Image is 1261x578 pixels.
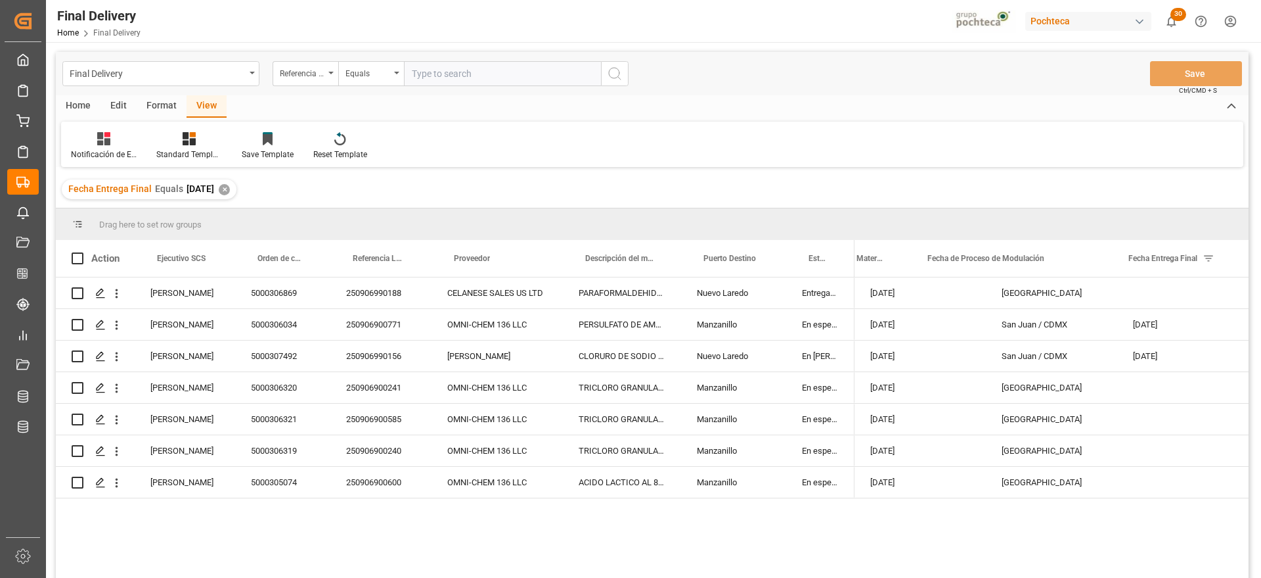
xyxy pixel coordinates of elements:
button: Save [1150,61,1242,86]
div: Final Delivery [57,6,141,26]
div: [GEOGRAPHIC_DATA] [986,372,1117,403]
div: 5000306321 [235,404,330,435]
div: OMNI-CHEM 136 LLC [431,404,563,435]
div: [PERSON_NAME] [135,435,235,466]
div: Press SPACE to select this row. [56,277,854,309]
div: [DATE] [854,404,986,435]
div: 250906990188 [330,277,431,308]
div: CLORURO DE SODIO TFC PUREX COF 22.68KG S [563,341,681,372]
div: 250906900240 [330,435,431,466]
div: Final Delivery [70,64,245,81]
div: Manzanillo [681,309,786,340]
span: Equals [155,183,183,194]
div: 250906900771 [330,309,431,340]
div: 250906900241 [330,372,431,403]
div: Press SPACE to select this row. [56,435,854,467]
div: [DATE] [854,467,986,498]
div: 5000306320 [235,372,330,403]
div: Action [91,253,120,264]
button: Help Center [1186,7,1216,36]
span: 30 [1170,8,1186,21]
div: Save Template [242,149,294,160]
div: Notificación de Entregas [71,149,137,160]
a: Home [57,28,79,37]
div: Standard Templates [156,149,222,160]
div: Home [56,95,100,118]
div: San Juan / CDMX [986,309,1117,340]
div: [DATE] [854,277,986,308]
span: Proveedor [454,254,490,263]
div: Manzanillo [681,372,786,403]
div: Press SPACE to select this row. [56,341,854,372]
div: [PERSON_NAME] [135,404,235,435]
button: open menu [338,61,404,86]
div: [DATE] [854,372,986,403]
div: Press SPACE to select this row. [56,467,854,498]
img: pochtecaImg.jpg_1689854062.jpg [952,10,1017,33]
div: 5000306034 [235,309,330,340]
div: ACIDO LACTICO AL 88% TAM 250 KG IMP [563,467,681,498]
button: search button [601,61,629,86]
div: 5000307492 [235,341,330,372]
div: Reset Template [313,149,367,160]
span: Fecha de Proceso de Modulación [927,254,1044,263]
div: 5000306869 [235,277,330,308]
span: Orden de compra [257,254,303,263]
span: Descripción del material [585,254,653,263]
span: Referencia Leschaco (Impo) [353,254,404,263]
button: open menu [273,61,338,86]
div: PERSULFATO DE AMONIO 25KG SAC [563,309,681,340]
div: San Juan / CDMX [986,341,1117,372]
div: Press SPACE to select this row. [56,372,854,404]
div: Equals [345,64,390,80]
div: [PERSON_NAME] [135,277,235,308]
button: Pochteca [1025,9,1157,34]
div: En espera de Arribo/Atraque [786,435,854,466]
div: [PERSON_NAME] [431,341,563,372]
div: [DATE] [854,309,986,340]
div: [GEOGRAPHIC_DATA] [986,404,1117,435]
div: En espera de Arribo/Atraque [786,467,854,498]
div: 5000305074 [235,467,330,498]
div: 5000306319 [235,435,330,466]
div: Format [137,95,187,118]
div: Pochteca [1025,12,1151,31]
div: CELANESE SALES US LTD [431,277,563,308]
div: ✕ [219,184,230,195]
div: En espera de Arribo/Atraque [786,372,854,403]
div: OMNI-CHEM 136 LLC [431,309,563,340]
span: Estatus Comercio [808,254,827,263]
div: En espera de Arribo/Atraque [786,404,854,435]
div: PARAFORMALDEHIDO 91% 25KG SAC [563,277,681,308]
div: OMNI-CHEM 136 LLC [431,435,563,466]
button: show 30 new notifications [1157,7,1186,36]
div: Manzanillo [681,404,786,435]
div: Nuevo Laredo [681,341,786,372]
div: OMNI-CHEM 136 LLC [431,467,563,498]
div: [PERSON_NAME] [135,309,235,340]
div: [PERSON_NAME] [135,467,235,498]
div: [GEOGRAPHIC_DATA] [986,435,1117,466]
div: Manzanillo [681,435,786,466]
div: [GEOGRAPHIC_DATA] [986,277,1117,308]
div: 250906900585 [330,404,431,435]
div: View [187,95,227,118]
button: open menu [62,61,259,86]
div: [DATE] [854,435,986,466]
div: Entregado [786,277,854,308]
div: Referencia Leschaco (Impo) [280,64,324,80]
div: Edit [100,95,137,118]
div: Press SPACE to select this row. [56,404,854,435]
span: Ctrl/CMD + S [1179,85,1217,95]
span: Drag here to set row groups [99,220,202,229]
div: Press SPACE to select this row. [56,309,854,341]
div: TRICLORO GRANULAR 50 KG CUBETA [563,372,681,403]
div: Nuevo Laredo [681,277,786,308]
span: Fecha Entrega Final [1128,254,1197,263]
div: 250906900600 [330,467,431,498]
div: TRICLORO GRANULAR 50 KG CUBETA [563,404,681,435]
div: [PERSON_NAME] [135,372,235,403]
span: Ejecutivo SCS [157,254,206,263]
div: Manzanillo [681,467,786,498]
input: Type to search [404,61,601,86]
